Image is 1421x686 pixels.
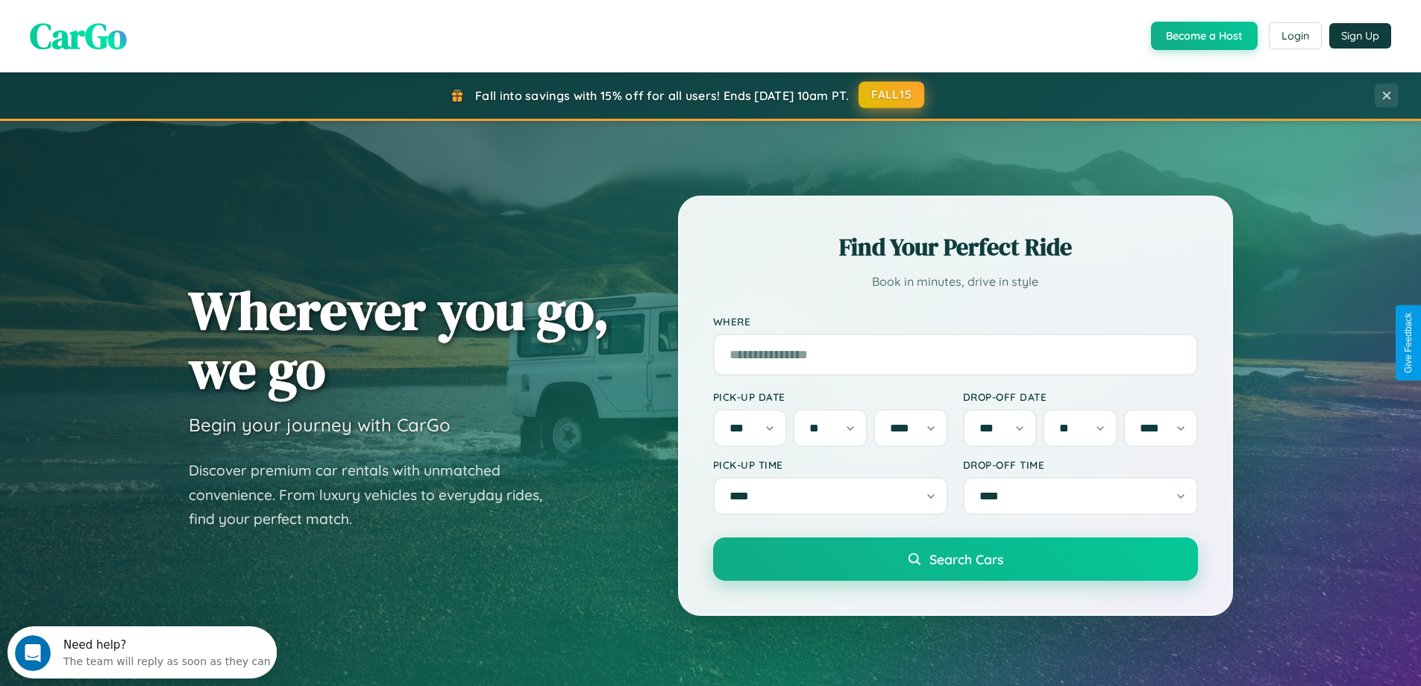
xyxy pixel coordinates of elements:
[189,414,451,436] h3: Begin your journey with CarGo
[713,390,948,403] label: Pick-up Date
[1329,23,1391,49] button: Sign Up
[56,25,263,40] div: The team will reply as soon as they can
[6,6,277,47] div: Open Intercom Messenger
[963,458,1198,471] label: Drop-off Time
[475,88,849,103] span: Fall into savings with 15% off for all users! Ends [DATE] 10am PT.
[15,635,51,671] iframe: Intercom live chat
[713,537,1198,581] button: Search Cars
[7,626,277,679] iframe: Intercom live chat discovery launcher
[713,271,1198,293] p: Book in minutes, drive in style
[189,281,609,399] h1: Wherever you go, we go
[1403,313,1414,373] div: Give Feedback
[713,458,948,471] label: Pick-up Time
[713,231,1198,264] h2: Find Your Perfect Ride
[929,551,1003,567] span: Search Cars
[859,81,924,108] button: FALL15
[189,458,562,531] p: Discover premium car rentals with unmatched convenience. From luxury vehicles to everyday rides, ...
[1269,22,1322,49] button: Login
[56,13,263,25] div: Need help?
[713,315,1198,328] label: Where
[963,390,1198,403] label: Drop-off Date
[1151,22,1258,50] button: Become a Host
[30,11,127,60] span: CarGo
